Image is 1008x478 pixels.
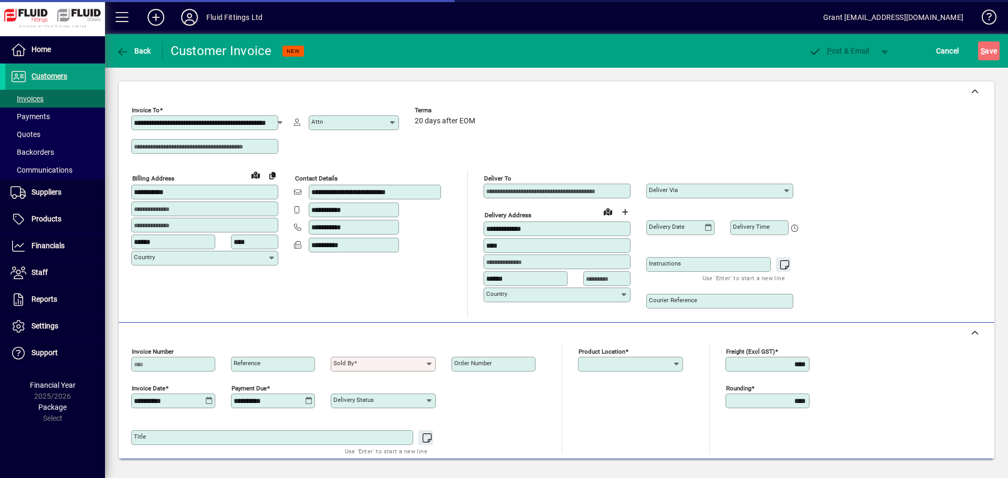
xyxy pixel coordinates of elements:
a: View on map [600,203,616,220]
span: Financials [31,241,65,250]
button: Save [978,41,1000,60]
span: Financial Year [30,381,76,389]
div: Customer Invoice [171,43,272,59]
button: Post & Email [803,41,875,60]
mat-label: Freight (excl GST) [726,348,775,355]
a: Invoices [5,90,105,108]
span: P [827,47,832,55]
mat-label: Deliver via [649,186,678,194]
a: Communications [5,161,105,179]
button: Add [139,8,173,27]
button: Copy to Delivery address [264,167,281,184]
a: Suppliers [5,179,105,206]
button: Back [113,41,154,60]
button: Profile [173,8,206,27]
a: Settings [5,313,105,339]
mat-label: Attn [311,118,323,125]
a: Financials [5,233,105,259]
div: Fluid Fittings Ltd [206,9,262,26]
mat-hint: Use 'Enter' to start a new line [702,272,785,284]
span: Back [116,47,151,55]
mat-label: Product location [579,348,625,355]
span: Communications [10,166,72,174]
mat-label: Delivery date [649,223,685,230]
span: 20 days after EOM [415,117,475,125]
mat-label: Rounding [726,385,751,392]
mat-label: Invoice date [132,385,165,392]
mat-label: Sold by [333,359,354,367]
span: Invoices [10,94,44,103]
span: Home [31,45,51,54]
span: Backorders [10,148,54,156]
a: Knowledge Base [974,2,995,36]
a: View on map [247,166,264,183]
span: Reports [31,295,57,303]
span: Staff [31,268,48,277]
mat-label: Country [134,253,155,261]
app-page-header-button: Back [105,41,163,60]
span: Products [31,215,61,223]
mat-hint: Use 'Enter' to start a new line [345,445,427,457]
button: Cancel [933,41,962,60]
span: Support [31,348,58,357]
mat-label: Courier Reference [649,296,697,304]
button: Choose address [616,204,633,220]
div: Grant [EMAIL_ADDRESS][DOMAIN_NAME] [823,9,963,26]
span: Settings [31,322,58,330]
span: S [981,47,985,55]
span: NEW [287,48,300,55]
mat-label: Payment due [232,385,267,392]
mat-label: Delivery time [733,223,770,230]
mat-label: Reference [234,359,260,367]
span: ave [981,43,997,59]
a: Support [5,340,105,366]
a: Payments [5,108,105,125]
a: Staff [5,260,105,286]
mat-label: Invoice To [132,107,160,114]
mat-label: Deliver To [484,175,511,182]
span: Payments [10,112,50,121]
span: Customers [31,72,67,80]
span: Quotes [10,130,40,139]
a: Home [5,37,105,63]
mat-label: Order number [454,359,492,367]
mat-label: Country [486,290,507,298]
mat-label: Instructions [649,260,681,267]
a: Products [5,206,105,232]
a: Reports [5,286,105,313]
span: Terms [415,107,478,114]
span: Package [38,403,67,411]
a: Quotes [5,125,105,143]
span: ost & Email [808,47,869,55]
span: Suppliers [31,188,61,196]
span: Cancel [936,43,959,59]
mat-label: Delivery status [333,396,374,403]
mat-label: Title [134,433,146,440]
mat-label: Invoice number [132,348,174,355]
a: Backorders [5,143,105,161]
